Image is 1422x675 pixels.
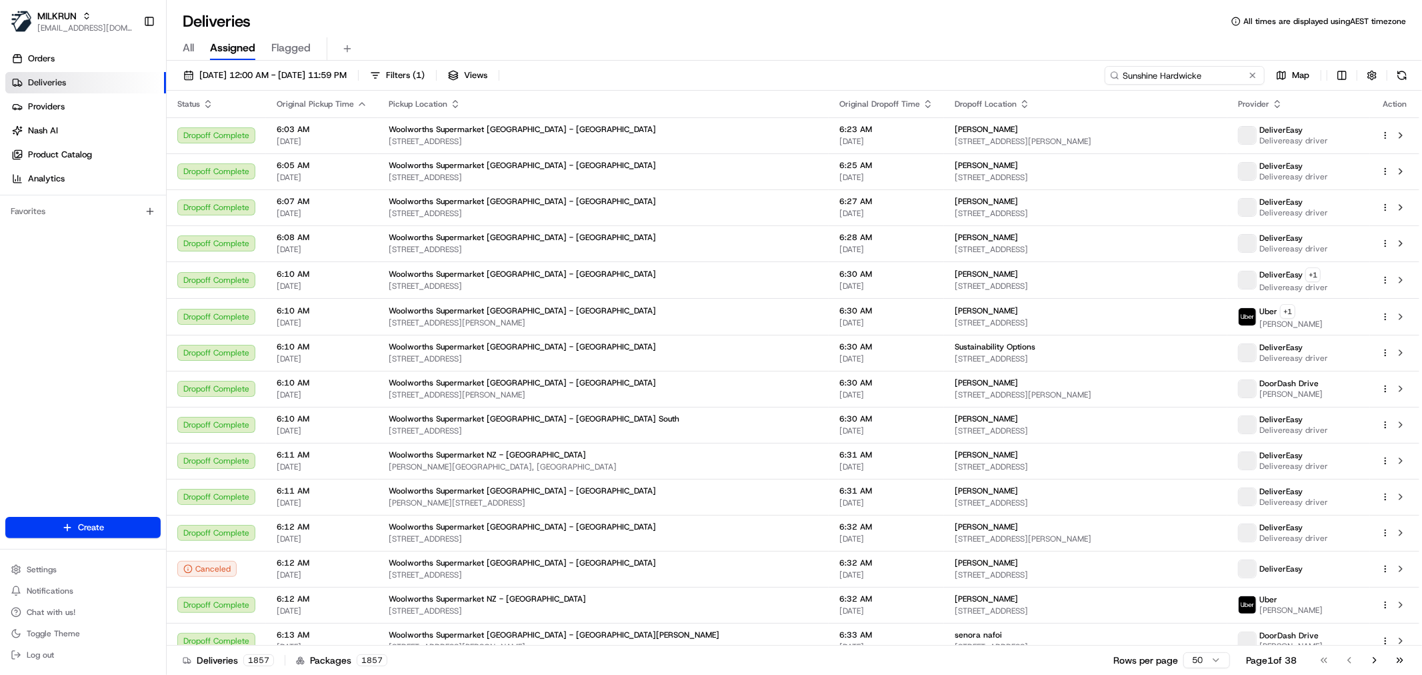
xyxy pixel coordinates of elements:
button: Toggle Theme [5,624,161,643]
span: [STREET_ADDRESS] [389,570,818,580]
button: [DATE] 12:00 AM - [DATE] 11:59 PM [177,66,353,85]
span: [STREET_ADDRESS] [389,534,818,544]
a: Product Catalog [5,144,166,165]
span: 6:08 AM [277,232,367,243]
span: [DATE] [277,208,367,219]
span: [DATE] [277,606,367,616]
span: 6:28 AM [839,232,933,243]
span: [DATE] [839,606,933,616]
span: [STREET_ADDRESS][PERSON_NAME] [389,317,818,328]
span: 6:30 AM [839,414,933,424]
span: [STREET_ADDRESS] [955,244,1217,255]
span: Woolworths Supermarket [GEOGRAPHIC_DATA] - [GEOGRAPHIC_DATA] [389,305,656,316]
div: Canceled [177,561,237,577]
button: Chat with us! [5,603,161,622]
span: Provider [1238,99,1269,109]
span: [PERSON_NAME][STREET_ADDRESS] [389,498,818,508]
span: [DATE] [839,534,933,544]
div: Page 1 of 38 [1246,654,1297,667]
span: [DATE] [277,498,367,508]
div: 1857 [243,654,274,666]
span: Woolworths Supermarket NZ - [GEOGRAPHIC_DATA] [389,450,586,460]
span: Assigned [210,40,255,56]
p: Rows per page [1113,654,1178,667]
span: DeliverEasy [1259,233,1303,243]
span: Woolworths Supermarket [GEOGRAPHIC_DATA] - [GEOGRAPHIC_DATA] South [389,414,679,424]
span: [DATE] [277,390,367,400]
span: 6:25 AM [839,160,933,171]
span: 6:12 AM [277,558,367,568]
span: [DATE] [839,136,933,147]
span: 6:32 AM [839,594,933,604]
span: Delivereasy driver [1259,243,1328,254]
span: [PERSON_NAME] [955,160,1018,171]
span: 6:12 AM [277,522,367,532]
span: [DATE] [277,244,367,255]
span: [DATE] [277,354,367,364]
span: Dropoff Location [955,99,1017,109]
span: 6:30 AM [839,305,933,316]
span: 6:05 AM [277,160,367,171]
span: All times are displayed using AEST timezone [1243,16,1406,27]
span: Deliveries [28,77,66,89]
span: [STREET_ADDRESS] [955,354,1217,364]
span: [DATE] [277,462,367,472]
span: Delivereasy driver [1259,135,1328,146]
span: [STREET_ADDRESS] [955,281,1217,291]
span: [STREET_ADDRESS] [955,208,1217,219]
span: [DATE] [277,136,367,147]
span: [STREET_ADDRESS] [955,606,1217,616]
span: 6:31 AM [839,450,933,460]
span: MILKRUN [37,9,77,23]
span: Woolworths Supermarket NZ - [GEOGRAPHIC_DATA] [389,594,586,604]
a: Deliveries [5,72,166,93]
span: [DATE] [277,570,367,580]
span: Orders [28,53,55,65]
span: Woolworths Supermarket [GEOGRAPHIC_DATA] - [GEOGRAPHIC_DATA] [389,160,656,171]
span: [STREET_ADDRESS] [955,462,1217,472]
span: [PERSON_NAME] [955,305,1018,316]
span: [DATE] [839,462,933,472]
span: Woolworths Supermarket [GEOGRAPHIC_DATA] - [GEOGRAPHIC_DATA] [389,522,656,532]
span: [STREET_ADDRESS][PERSON_NAME] [389,390,818,400]
img: uber-new-logo.jpeg [1239,308,1256,325]
span: [DATE] [839,390,933,400]
span: [PERSON_NAME][GEOGRAPHIC_DATA], [GEOGRAPHIC_DATA] [389,462,818,472]
span: [DATE] [839,172,933,183]
span: Sustainability Options [955,342,1035,352]
button: Notifications [5,582,161,600]
span: Woolworths Supermarket [GEOGRAPHIC_DATA] - [GEOGRAPHIC_DATA] [389,342,656,352]
span: [STREET_ADDRESS] [955,426,1217,436]
span: 6:12 AM [277,594,367,604]
span: [PERSON_NAME] [1259,319,1323,329]
span: [PERSON_NAME] [955,378,1018,388]
span: Delivereasy driver [1259,461,1328,472]
span: Delivereasy driver [1259,282,1328,293]
span: [STREET_ADDRESS] [955,498,1217,508]
span: Delivereasy driver [1259,207,1328,218]
span: [PERSON_NAME] [955,269,1018,279]
span: Delivereasy driver [1259,353,1328,364]
span: [PERSON_NAME] [955,124,1018,135]
span: [DATE] [277,281,367,291]
span: DeliverEasy [1259,125,1303,135]
span: 6:23 AM [839,124,933,135]
span: 6:27 AM [839,196,933,207]
span: 6:10 AM [277,414,367,424]
span: 6:10 AM [277,269,367,279]
span: [DATE] [839,570,933,580]
span: Uber [1259,594,1277,605]
img: MILKRUN [11,11,32,32]
div: Favorites [5,201,161,222]
span: Delivereasy driver [1259,497,1328,508]
span: [PERSON_NAME] [955,594,1018,604]
span: DeliverEasy [1259,197,1303,207]
span: Woolworths Supermarket [GEOGRAPHIC_DATA] - [GEOGRAPHIC_DATA] [389,124,656,135]
span: [STREET_ADDRESS] [389,172,818,183]
span: [PERSON_NAME] [955,232,1018,243]
button: +1 [1305,267,1321,282]
span: [STREET_ADDRESS] [389,208,818,219]
img: uber-new-logo.jpeg [1239,596,1256,614]
span: 6:33 AM [839,630,933,640]
span: 6:07 AM [277,196,367,207]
